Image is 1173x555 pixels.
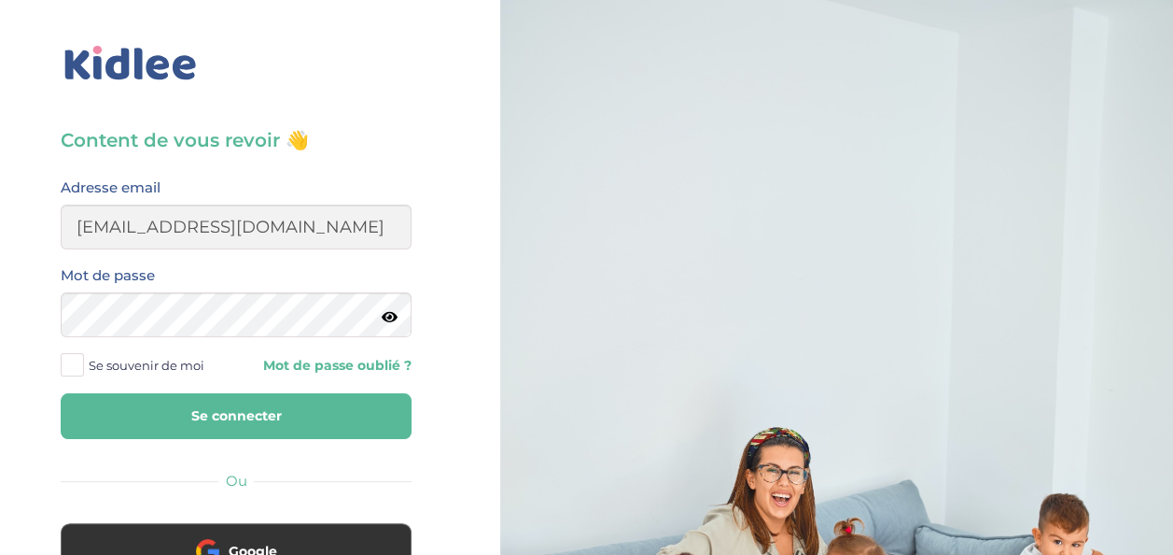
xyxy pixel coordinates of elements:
img: logo_kidlee_bleu [61,42,201,85]
label: Adresse email [61,176,161,200]
input: Email [61,205,412,249]
span: Se souvenir de moi [89,353,204,377]
a: Mot de passe oublié ? [250,357,412,375]
span: Ou [226,472,247,490]
button: Se connecter [61,393,412,439]
label: Mot de passe [61,263,155,288]
h3: Content de vous revoir 👋 [61,127,412,153]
